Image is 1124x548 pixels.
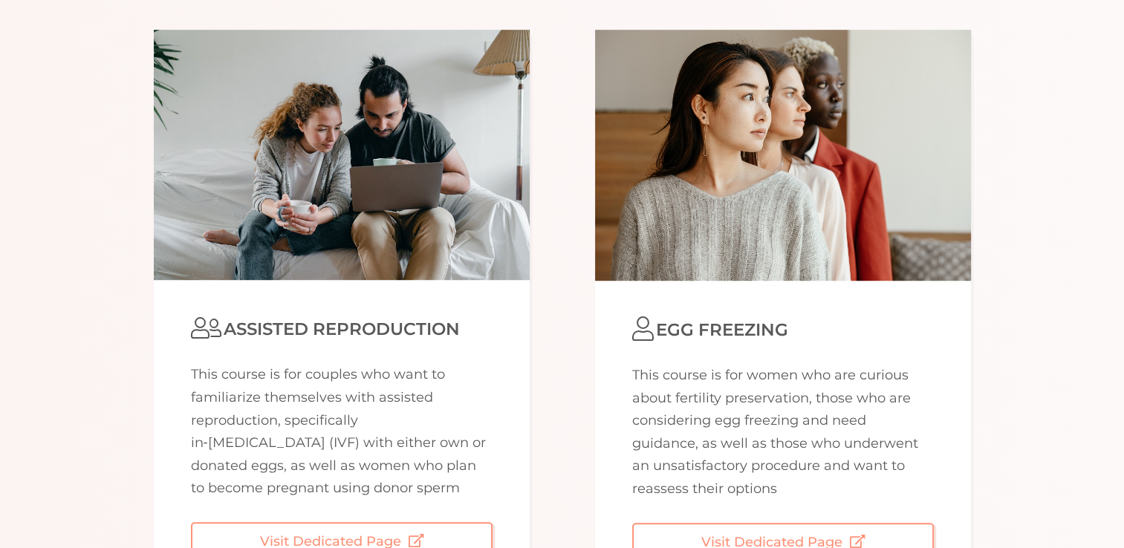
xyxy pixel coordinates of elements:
div: This course is for women who are curious about fertility preservation, those who are considering ... [632,364,934,500]
span:  [191,316,224,340]
h4: ASSISTED REPRODUCTION [191,317,493,341]
span:  [632,317,656,341]
div: This course is for couples who want to familiarize themselves with assisted reproduction, specifi... [191,363,493,500]
span:  [850,535,865,548]
h4: EGG FREEZING [632,318,934,342]
span:  [409,534,423,547]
